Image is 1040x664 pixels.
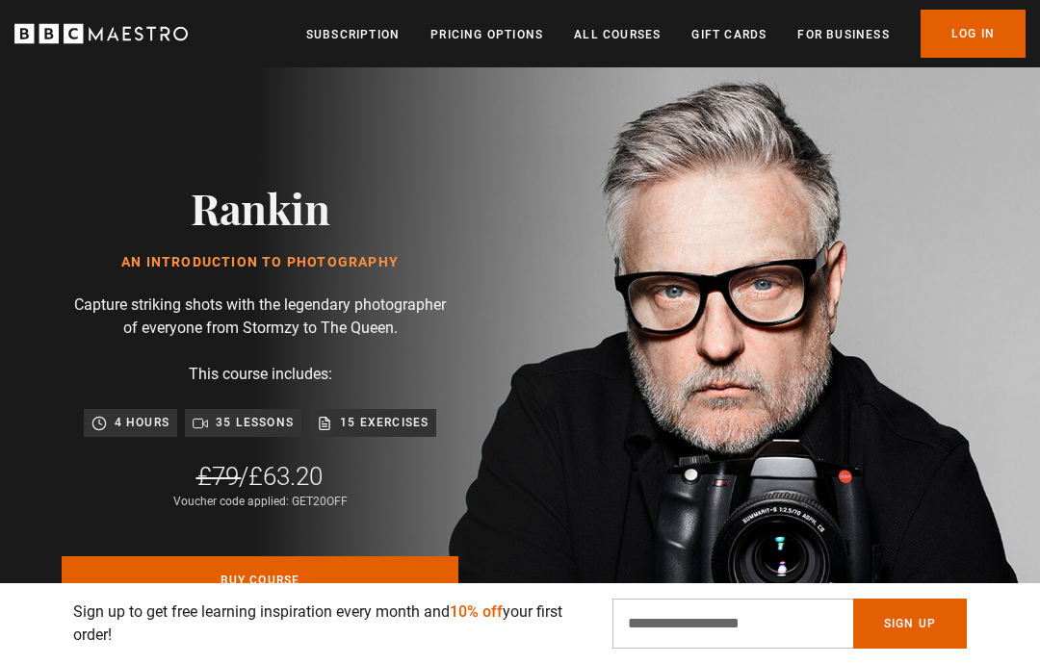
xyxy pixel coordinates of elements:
h1: An Introduction to Photography [121,255,399,270]
p: 15 exercises [340,413,429,432]
p: 4 hours [115,413,169,432]
a: Subscription [306,25,400,44]
a: For business [797,25,889,44]
span: £79 [197,462,239,491]
a: All Courses [574,25,661,44]
p: 35 lessons [216,413,294,432]
button: Sign Up [853,599,967,649]
a: Buy Course [62,556,458,604]
div: / [197,460,323,493]
a: Log In [921,10,1026,58]
svg: BBC Maestro [14,19,188,48]
nav: Primary [306,10,1026,58]
p: Capture striking shots with the legendary photographer of everyone from Stormzy to The Queen. [67,294,453,340]
span: 10% off [450,602,503,621]
a: Gift Cards [691,25,767,44]
p: This course includes: [189,363,332,386]
h2: Rankin [121,183,399,232]
a: Pricing Options [430,25,543,44]
span: £63.20 [248,462,323,491]
div: Voucher code applied: GET20OFF [173,493,348,510]
p: Sign up to get free learning inspiration every month and your first order! [73,600,589,647]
